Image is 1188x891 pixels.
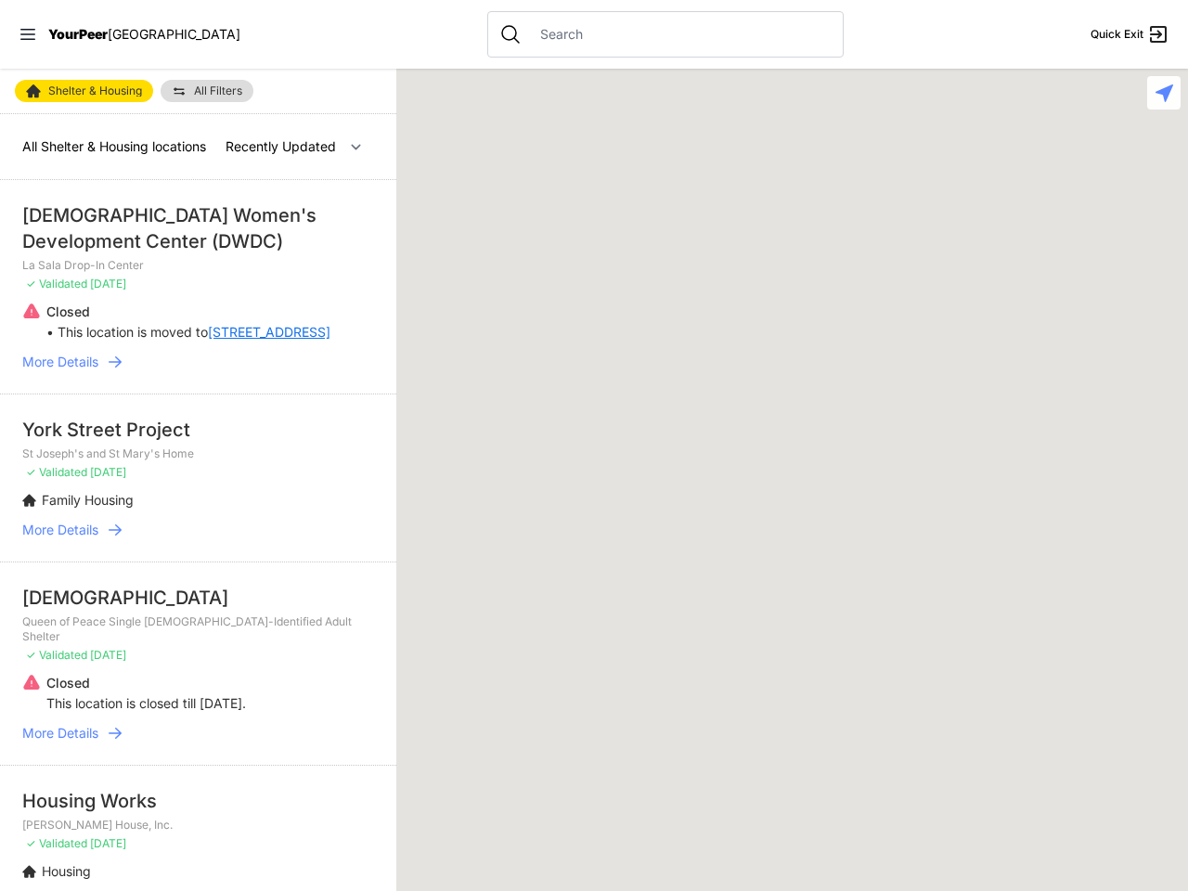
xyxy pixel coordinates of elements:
span: All Filters [194,85,242,97]
a: YourPeer[GEOGRAPHIC_DATA] [48,29,240,40]
p: Closed [46,303,330,321]
p: La Sala Drop-In Center [22,258,374,273]
span: [DATE] [90,648,126,662]
div: [DEMOGRAPHIC_DATA] Women's Development Center (DWDC) [22,202,374,254]
a: More Details [22,521,374,539]
span: ✓ Validated [26,836,87,850]
span: ✓ Validated [26,277,87,291]
span: [DATE] [90,836,126,850]
a: More Details [22,724,374,742]
span: All Shelter & Housing locations [22,138,206,154]
p: St Joseph's and St Mary's Home [22,446,374,461]
span: Family Housing [42,492,134,508]
div: [DEMOGRAPHIC_DATA] [22,585,374,611]
span: More Details [22,353,98,371]
span: YourPeer [48,26,108,42]
p: [PERSON_NAME] House, Inc. [22,818,374,833]
a: More Details [22,353,374,371]
span: Shelter & Housing [48,85,142,97]
a: All Filters [161,80,253,102]
span: More Details [22,724,98,742]
span: [DATE] [90,465,126,479]
p: This location is closed till [DATE]. [46,694,246,713]
p: • This location is moved to [46,323,330,342]
span: More Details [22,521,98,539]
a: [STREET_ADDRESS] [208,323,330,342]
p: Queen of Peace Single [DEMOGRAPHIC_DATA]-Identified Adult Shelter [22,614,374,644]
span: [DATE] [90,277,126,291]
div: York Street Project [22,417,374,443]
span: ✓ Validated [26,465,87,479]
a: Shelter & Housing [15,80,153,102]
p: Closed [46,674,246,692]
span: ✓ Validated [26,648,87,662]
span: Housing [42,863,91,879]
div: Housing Works [22,788,374,814]
input: Search [529,25,832,44]
span: [GEOGRAPHIC_DATA] [108,26,240,42]
a: Quick Exit [1091,23,1169,45]
span: Quick Exit [1091,27,1143,42]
